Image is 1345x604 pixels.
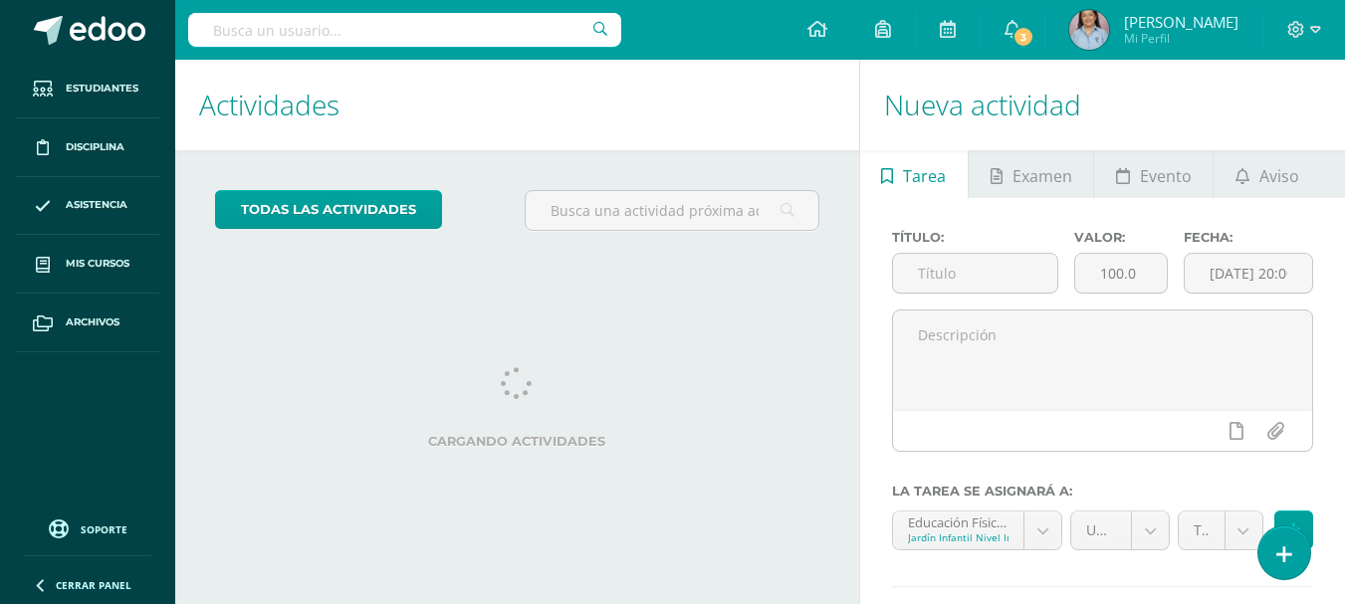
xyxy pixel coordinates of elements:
a: Estudiantes [16,60,159,118]
span: Tarea [903,152,946,200]
span: 3 [1012,26,1034,48]
label: Cargando actividades [215,434,819,449]
span: Mis cursos [66,256,129,272]
input: Título [893,254,1057,293]
input: Puntos máximos [1075,254,1167,293]
a: Asistencia [16,177,159,236]
span: Disciplina [66,139,124,155]
h1: Actividades [199,60,835,150]
span: Cerrar panel [56,578,131,592]
a: Aviso [1214,150,1320,198]
a: Examen [969,150,1093,198]
a: todas las Actividades [215,190,442,229]
a: Disciplina [16,118,159,177]
a: Soporte [24,514,151,541]
div: Jardín Infantil Nivel Inicial y Preprimaria [908,530,1009,544]
span: Unidad 3 [1086,511,1116,549]
span: Mi Perfil [1124,30,1238,47]
span: Tercer Bloque (100.0%) [1194,511,1210,549]
span: Soporte [81,522,127,536]
span: Estudiantes [66,81,138,97]
span: Evento [1140,152,1192,200]
a: Mis cursos [16,235,159,294]
span: Asistencia [66,197,127,213]
span: Aviso [1259,152,1299,200]
span: Examen [1012,152,1072,200]
a: Tercer Bloque (100.0%) [1179,511,1262,549]
a: Archivos [16,294,159,352]
input: Busca una actividad próxima aquí... [526,191,817,230]
a: Unidad 3 [1071,511,1169,549]
a: Evento [1094,150,1213,198]
input: Fecha de entrega [1185,254,1312,293]
div: Educación Física 'A' [908,511,1009,530]
label: Valor: [1074,230,1168,245]
a: Educación Física 'A'Jardín Infantil Nivel Inicial y Preprimaria [893,511,1062,549]
label: Título: [892,230,1058,245]
a: Tarea [860,150,968,198]
span: [PERSON_NAME] [1124,12,1238,32]
span: Archivos [66,314,119,330]
label: La tarea se asignará a: [892,484,1313,499]
h1: Nueva actividad [884,60,1321,150]
input: Busca un usuario... [188,13,621,47]
label: Fecha: [1184,230,1313,245]
img: 2ac09ba6cb25e379ebd63ecb0abecd2f.png [1069,10,1109,50]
